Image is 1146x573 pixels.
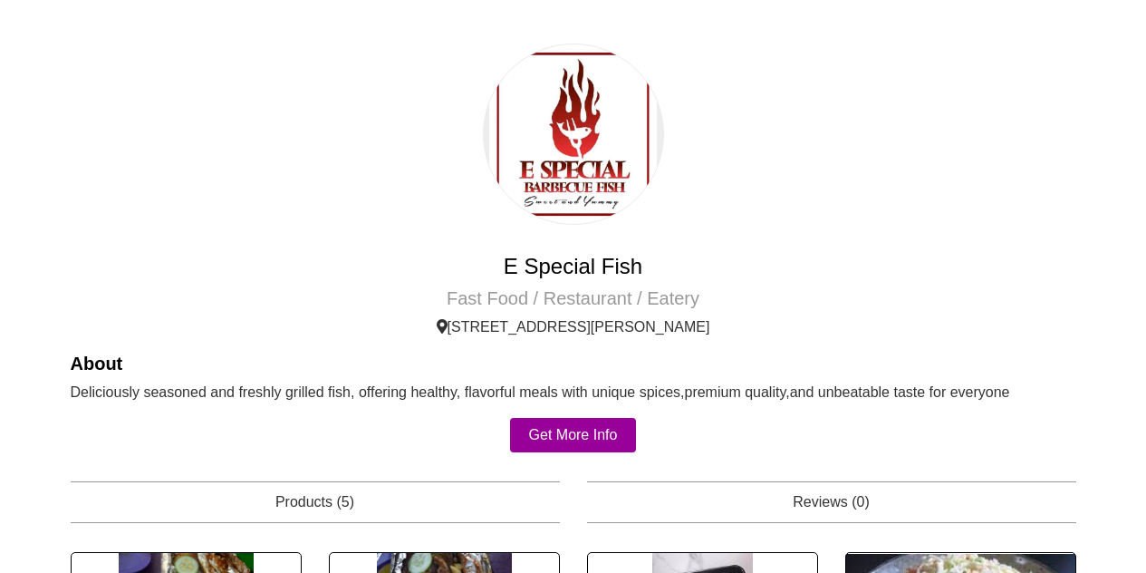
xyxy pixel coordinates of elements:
[587,481,1076,523] p: Reviews (0)
[71,382,1076,403] p: Deliciously seasoned and freshly grilled fish, offering healthy, flavorful meals with unique spic...
[483,44,664,225] img: logo
[510,418,637,452] a: Get More Info
[71,316,1076,338] p: [STREET_ADDRESS][PERSON_NAME]
[71,287,1076,309] h5: Fast Food / Restaurant / Eatery
[71,354,123,374] b: About
[71,254,1076,280] h4: E Special Fish
[71,481,560,523] p: Products (5)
